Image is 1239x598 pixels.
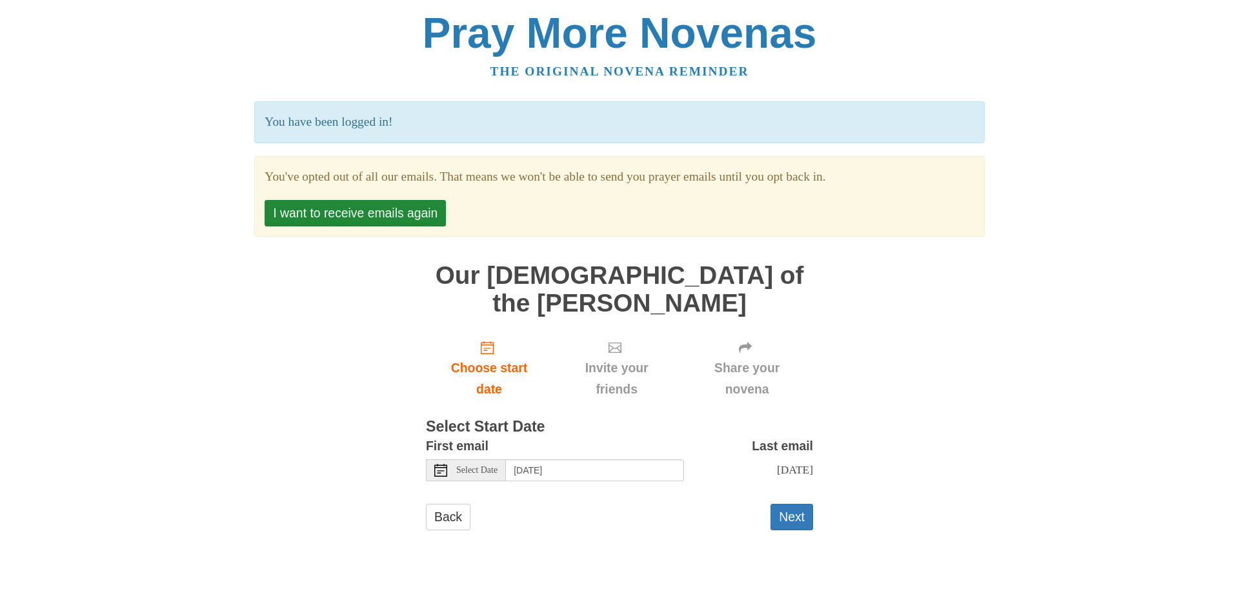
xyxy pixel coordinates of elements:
span: Share your novena [694,357,800,400]
div: Click "Next" to confirm your start date first. [552,330,681,406]
button: I want to receive emails again [265,200,446,226]
p: You have been logged in! [254,101,984,143]
label: First email [426,435,489,457]
a: Pray More Novenas [423,9,817,57]
h3: Select Start Date [426,419,813,435]
span: Invite your friends [565,357,668,400]
h1: Our [DEMOGRAPHIC_DATA] of the [PERSON_NAME] [426,262,813,317]
section: You've opted out of all our emails. That means we won't be able to send you prayer emails until y... [265,166,974,188]
a: Choose start date [426,330,552,406]
span: Choose start date [439,357,539,400]
label: Last email [752,435,813,457]
span: [DATE] [777,463,813,476]
div: Click "Next" to confirm your start date first. [681,330,813,406]
button: Next [771,504,813,530]
span: Select Date [456,466,498,475]
a: Back [426,504,470,530]
a: The original novena reminder [490,65,749,78]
